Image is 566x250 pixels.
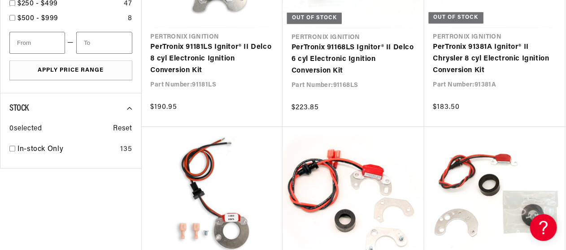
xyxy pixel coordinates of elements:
div: 8 [128,13,132,25]
input: From [9,32,65,54]
div: 135 [121,144,132,155]
a: PerTronix 91381A Ignitor® II Chrysler 8 cyl Electronic Ignition Conversion Kit [433,42,557,76]
a: In-stock Only [17,144,117,155]
a: PerTronix 91168LS Ignitor® II Delco 6 cyl Electronic Ignition Conversion Kit [292,42,415,77]
input: To [76,32,132,54]
span: Reset [113,123,132,135]
span: — [67,37,74,49]
span: Stock [9,104,29,113]
span: 0 selected [9,123,42,135]
a: PerTronix 91181LS Ignitor® II Delco 8 cyl Electronic Ignition Conversion Kit [151,42,274,76]
button: Apply Price Range [9,60,132,81]
span: $500 - $999 [17,15,58,22]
